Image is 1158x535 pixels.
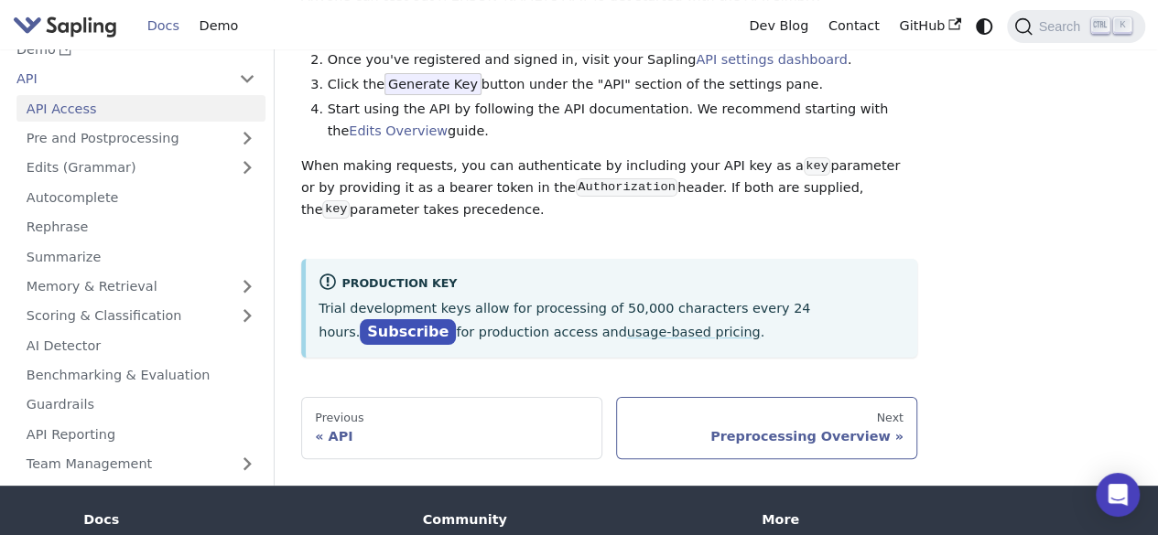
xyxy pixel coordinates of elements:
[6,66,229,92] a: API
[137,12,189,40] a: Docs
[818,12,890,40] a: Contact
[229,66,265,92] button: Collapse sidebar category 'API'
[328,99,918,143] li: Start using the API by following the API documentation. We recommend starting with the guide.
[322,200,349,219] code: key
[971,13,998,39] button: Switch between dark and light mode (currently system mode)
[328,74,918,96] li: Click the button under the "API" section of the settings pane.
[627,325,761,339] a: usage-based pricing
[576,178,677,197] code: Authorization
[189,12,248,40] a: Demo
[229,480,265,507] button: Expand sidebar category 'SDK'
[16,421,265,447] a: API Reporting
[762,511,1075,528] div: More
[739,12,817,40] a: Dev Blog
[16,332,265,358] a: AI Detector
[13,13,124,39] a: Sapling.ai
[16,273,265,299] a: Memory & Retrieval
[349,123,448,138] a: Edits Overview
[630,428,904,444] div: Preprocessing Overview
[319,298,904,344] p: Trial development keys allow for processing of 50,000 characters every 24 hours. for production a...
[16,213,265,240] a: Rephrase
[83,511,396,528] div: Docs
[804,157,830,176] code: key
[16,155,265,181] a: Edits (Grammar)
[16,303,265,329] a: Scoring & Classification
[889,12,970,40] a: GitHub
[328,49,918,71] li: Once you've registered and signed in, visit your Sapling .
[16,243,265,270] a: Summarize
[1033,19,1091,34] span: Search
[423,511,736,528] div: Community
[16,95,265,122] a: API Access
[301,397,917,459] nav: Docs pages
[16,124,265,151] a: Pre and Postprocessing
[1113,17,1131,34] kbd: K
[315,411,589,425] div: Previous
[1007,10,1144,43] button: Search (Ctrl+K)
[1096,473,1140,517] div: Open Intercom Messenger
[696,52,847,67] a: API settings dashboard
[315,428,589,444] div: API
[319,273,904,294] div: Production Key
[616,397,917,459] a: NextPreprocessing Overview
[360,319,456,346] a: Subscribe
[630,411,904,425] div: Next
[13,13,117,39] img: Sapling.ai
[6,480,229,507] a: SDK
[16,184,265,210] a: Autocomplete
[301,397,602,459] a: PreviousAPI
[16,391,265,418] a: Guardrails
[384,73,482,95] span: Generate Key
[301,155,917,220] p: When making requests, you can authenticate by including your API key as a parameter or by providi...
[16,450,265,476] a: Team Management
[16,361,265,388] a: Benchmarking & Evaluation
